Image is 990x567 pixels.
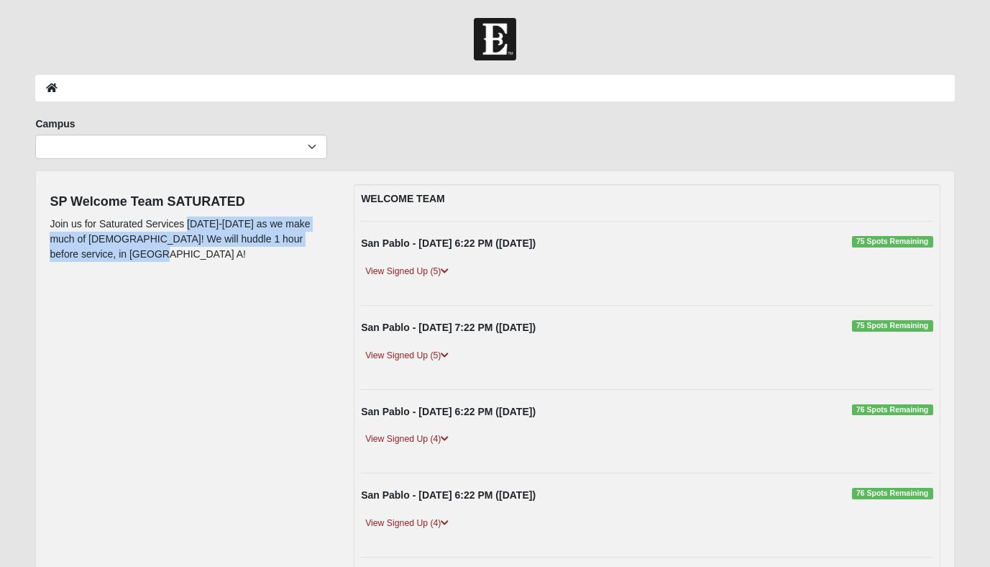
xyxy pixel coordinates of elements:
h4: SP Welcome Team SATURATED [50,194,332,210]
label: Campus [35,117,75,131]
p: Join us for Saturated Services [DATE]-[DATE] as we make much of [DEMOGRAPHIC_DATA]! We will huddl... [50,217,332,262]
strong: San Pablo - [DATE] 6:22 PM ([DATE]) [361,489,536,501]
a: View Signed Up (4) [361,432,453,447]
span: 75 Spots Remaining [852,320,933,332]
img: Church of Eleven22 Logo [474,18,516,60]
strong: San Pablo - [DATE] 6:22 PM ([DATE]) [361,237,536,249]
a: View Signed Up (5) [361,348,453,363]
strong: WELCOME TEAM [361,193,445,204]
a: View Signed Up (5) [361,264,453,279]
span: 75 Spots Remaining [852,236,933,248]
span: 76 Spots Remaining [852,488,933,499]
strong: San Pablo - [DATE] 6:22 PM ([DATE]) [361,406,536,417]
span: 76 Spots Remaining [852,404,933,416]
strong: San Pablo - [DATE] 7:22 PM ([DATE]) [361,322,536,333]
a: View Signed Up (4) [361,516,453,531]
